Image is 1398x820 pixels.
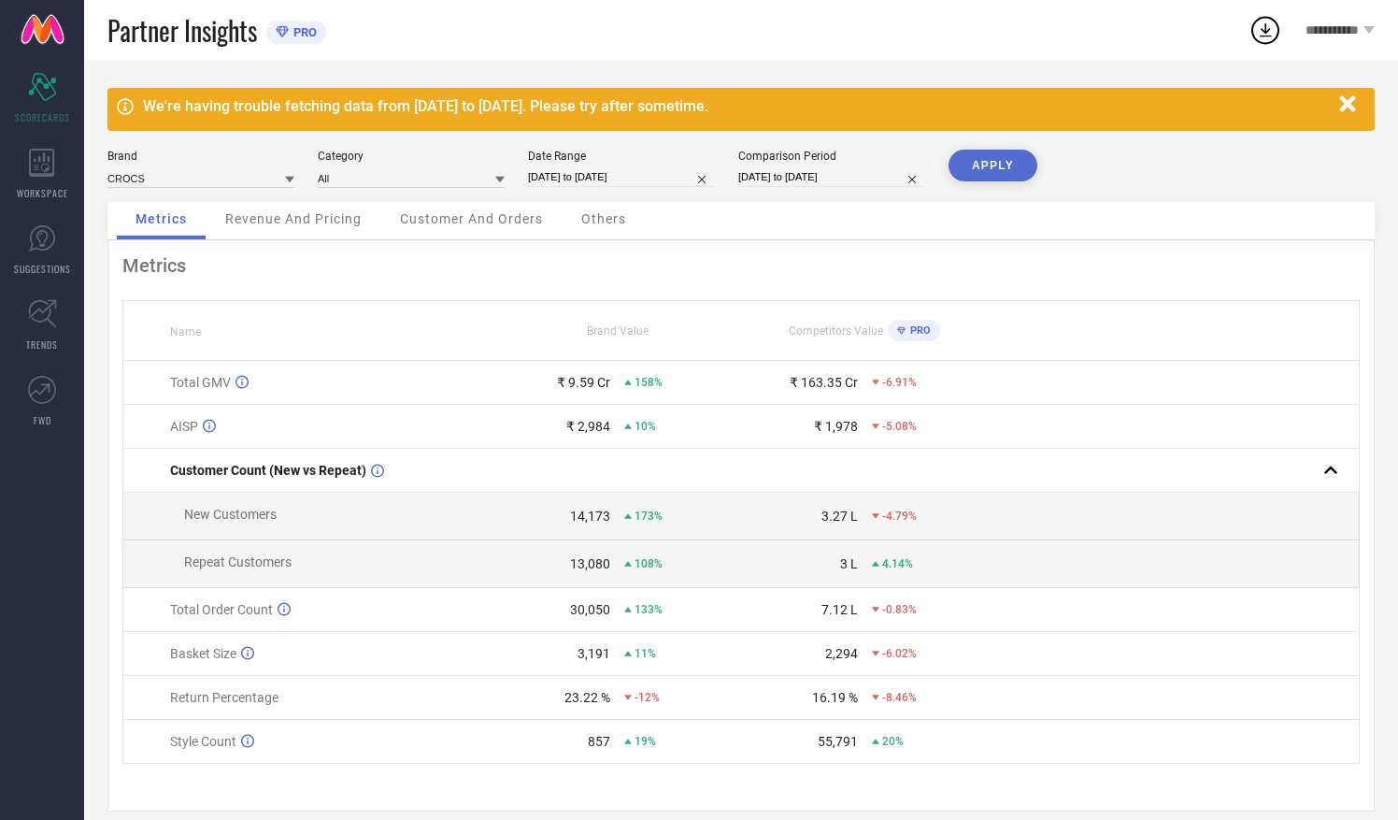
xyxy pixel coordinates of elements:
[107,150,294,163] div: Brand
[34,413,51,427] span: FWD
[170,690,278,705] span: Return Percentage
[635,647,656,660] span: 11%
[528,167,715,187] input: Select date range
[136,211,187,226] span: Metrics
[882,557,913,570] span: 4.14%
[635,420,656,433] span: 10%
[949,150,1037,181] button: APPLY
[814,419,858,434] div: ₹ 1,978
[587,324,649,338] span: Brand Value
[17,186,68,200] span: WORKSPACE
[790,375,858,390] div: ₹ 163.35 Cr
[635,603,663,616] span: 133%
[122,254,1360,277] div: Metrics
[170,419,198,434] span: AISP
[906,324,931,337] span: PRO
[225,211,362,226] span: Revenue And Pricing
[14,262,71,276] span: SUGGESTIONS
[170,375,231,390] span: Total GMV
[882,603,917,616] span: -0.83%
[882,691,917,704] span: -8.46%
[635,691,660,704] span: -12%
[26,338,58,352] span: TRENDS
[882,647,917,660] span: -6.02%
[557,375,610,390] div: ₹ 9.59 Cr
[825,646,858,661] div: 2,294
[400,211,543,226] span: Customer And Orders
[170,734,236,749] span: Style Count
[570,509,610,524] div: 14,173
[289,25,317,39] span: PRO
[581,211,626,226] span: Others
[821,602,858,617] div: 7.12 L
[143,97,1330,115] div: We're having trouble fetching data from [DATE] to [DATE]. Please try after sometime.
[528,150,715,163] div: Date Range
[882,510,917,523] span: -4.79%
[170,602,273,617] span: Total Order Count
[170,463,366,478] span: Customer Count (New vs Repeat)
[840,556,858,571] div: 3 L
[882,420,917,433] span: -5.08%
[318,150,505,163] div: Category
[578,646,610,661] div: 3,191
[107,11,257,50] span: Partner Insights
[588,734,610,749] div: 857
[170,325,201,338] span: Name
[738,167,925,187] input: Select comparison period
[635,557,663,570] span: 108%
[818,734,858,749] div: 55,791
[812,690,858,705] div: 16.19 %
[635,510,663,523] span: 173%
[882,735,904,748] span: 20%
[570,602,610,617] div: 30,050
[635,735,656,748] span: 19%
[882,376,917,389] span: -6.91%
[635,376,663,389] span: 158%
[564,690,610,705] div: 23.22 %
[15,110,70,124] span: SCORECARDS
[566,419,610,434] div: ₹ 2,984
[1248,13,1282,47] div: Open download list
[570,556,610,571] div: 13,080
[170,646,236,661] span: Basket Size
[789,324,883,338] span: Competitors Value
[184,554,292,569] span: Repeat Customers
[184,507,277,522] span: New Customers
[738,150,925,163] div: Comparison Period
[821,509,858,524] div: 3.27 L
